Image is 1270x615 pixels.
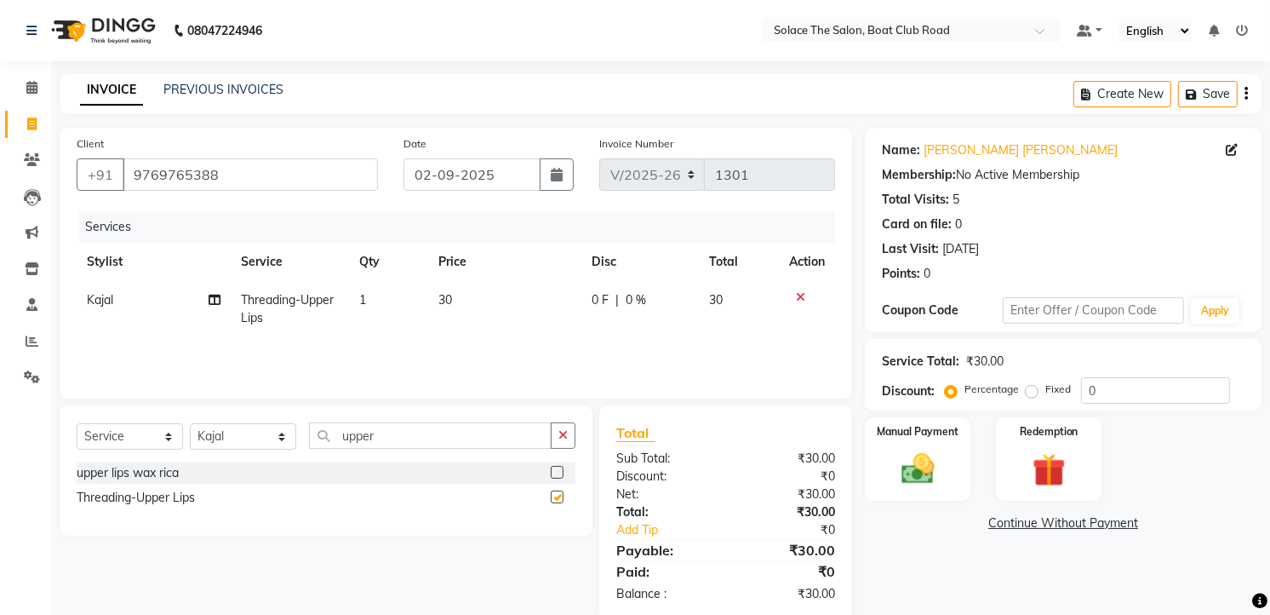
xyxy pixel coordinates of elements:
a: [PERSON_NAME] [PERSON_NAME] [924,141,1118,159]
span: 1 [359,292,366,307]
div: Threading-Upper Lips [77,489,195,507]
span: 0 F [592,291,609,309]
img: _cash.svg [891,450,945,488]
span: 30 [438,292,452,307]
div: Balance : [604,585,726,603]
span: 0 % [626,291,646,309]
div: 5 [952,191,959,209]
div: Discount: [604,468,726,486]
div: ₹0 [726,468,849,486]
th: Service [231,243,349,281]
div: No Active Membership [882,166,1244,184]
div: Services [78,211,848,243]
span: Total [616,424,655,442]
div: Total Visits: [882,191,949,209]
div: 0 [955,216,962,233]
span: Threading-Upper Lips [241,292,334,325]
div: Sub Total: [604,450,726,468]
th: Stylist [77,243,231,281]
div: Points: [882,265,920,283]
div: [DATE] [942,240,979,258]
th: Disc [581,243,699,281]
label: Percentage [964,382,1019,397]
input: Enter Offer / Coupon Code [1003,297,1184,324]
div: 0 [924,265,930,283]
div: ₹30.00 [966,353,1004,371]
div: Membership: [882,166,956,184]
div: ₹30.00 [726,585,849,603]
span: 30 [709,292,723,307]
img: logo [43,7,160,55]
button: Create New [1073,81,1171,107]
input: Search by Name/Mobile/Email/Code [123,158,378,191]
div: ₹30.00 [726,503,849,521]
div: Service Total: [882,353,959,371]
a: INVOICE [80,75,143,106]
label: Invoice Number [599,136,673,152]
div: upper lips wax rica [77,464,179,482]
input: Search or Scan [309,422,552,449]
th: Qty [349,243,428,281]
th: Action [779,243,835,281]
div: Name: [882,141,920,159]
label: Date [403,136,426,152]
div: Paid: [604,561,726,582]
div: Total: [604,503,726,521]
div: Last Visit: [882,240,939,258]
a: Add Tip [604,521,747,539]
div: ₹30.00 [726,486,849,503]
button: Save [1178,81,1238,107]
div: ₹0 [726,561,849,582]
button: Apply [1191,298,1239,324]
img: _gift.svg [1022,450,1076,491]
a: PREVIOUS INVOICES [163,82,283,97]
label: Manual Payment [877,424,958,440]
div: Net: [604,486,726,503]
div: ₹30.00 [726,450,849,468]
span: Kajal [87,292,113,307]
th: Price [428,243,581,281]
a: Continue Without Payment [868,514,1258,532]
span: | [615,291,619,309]
label: Redemption [1020,424,1078,440]
label: Fixed [1045,382,1071,397]
th: Total [699,243,779,281]
div: Coupon Code [882,302,1003,319]
div: ₹0 [747,521,849,539]
div: Discount: [882,382,935,400]
button: +91 [77,158,124,191]
label: Client [77,136,104,152]
div: ₹30.00 [726,540,849,560]
b: 08047224946 [187,7,262,55]
div: Card on file: [882,216,952,233]
div: Payable: [604,540,726,560]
